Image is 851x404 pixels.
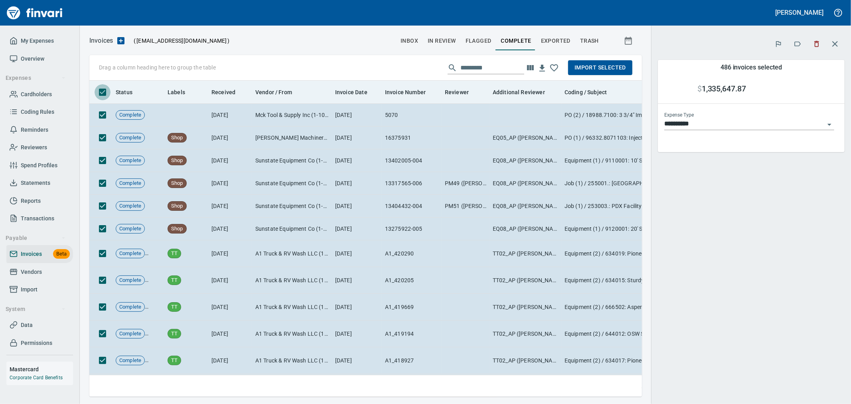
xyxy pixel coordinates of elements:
[21,249,42,259] span: Invoices
[332,218,382,240] td: [DATE]
[116,277,144,284] span: Complete
[702,84,746,94] span: 1,335,647.87
[332,127,382,149] td: [DATE]
[442,195,490,218] td: PM51 ([PERSON_NAME], [PERSON_NAME], [PERSON_NAME])
[335,87,378,97] span: Invoice Date
[490,294,561,321] td: TT02_AP ([PERSON_NAME], [PERSON_NAME], norvellm)
[168,87,195,97] span: Labels
[168,277,181,284] span: TT
[332,321,382,347] td: [DATE]
[664,113,694,118] label: Expense Type
[145,357,158,363] span: Pages Split
[168,357,181,364] span: TT
[445,87,469,97] span: Reviewer
[158,357,169,363] span: Invoice Split
[168,225,186,233] span: Shop
[168,134,186,142] span: Shop
[335,87,367,97] span: Invoice Date
[145,330,158,337] span: Pages Split
[53,250,70,259] span: Beta
[466,36,492,46] span: Flagged
[116,87,143,97] span: Status
[385,87,436,97] span: Invoice Number
[168,180,186,187] span: Shop
[10,365,73,374] h6: Mastercard
[382,149,442,172] td: 13402005-004
[490,347,561,374] td: TT02_AP ([PERSON_NAME], [PERSON_NAME], norvellm)
[332,195,382,218] td: [DATE]
[116,87,132,97] span: Status
[252,267,332,294] td: A1 Truck & RV Wash LLC (1-30656)
[2,302,69,317] button: System
[168,87,185,97] span: Labels
[568,60,632,75] button: Import Selected
[208,127,252,149] td: [DATE]
[490,321,561,347] td: TT02_AP ([PERSON_NAME], [PERSON_NAME], norvellm)
[561,347,721,374] td: Equipment (2) / 634017: Pioneer Pup Trailer / 175: Cleaning / 2: Parts/Other
[168,250,181,257] span: TT
[252,104,332,127] td: Mck Tool & Supply Inc (1-10644)
[382,218,442,240] td: 13275922-005
[490,149,561,172] td: EQ08_AP ([PERSON_NAME])
[21,214,54,224] span: Transactions
[6,73,66,83] span: Expenses
[252,240,332,267] td: A1 Truck & RV Wash LLC (1-30656)
[116,225,144,233] span: Complete
[382,347,442,374] td: A1_418927
[145,277,158,283] span: Pages Split
[168,157,186,164] span: Shop
[5,3,65,22] img: Finvari
[536,62,548,74] button: Download Table
[158,303,169,310] span: Invoice Split
[21,125,48,135] span: Reminders
[428,36,456,46] span: In Review
[6,334,73,352] a: Permissions
[493,87,555,97] span: Additional Reviewer
[332,267,382,294] td: [DATE]
[490,374,561,401] td: TT02_AP ([PERSON_NAME], [PERSON_NAME], norvellm)
[99,63,216,71] p: Drag a column heading here to group the table
[158,330,169,337] span: Invoice Split
[208,294,252,321] td: [DATE]
[116,250,144,257] span: Complete
[21,36,54,46] span: My Expenses
[168,202,186,210] span: Shop
[208,347,252,374] td: [DATE]
[445,87,479,97] span: Reviewer
[2,71,69,85] button: Expenses
[382,172,442,195] td: 13317565-006
[145,303,158,310] span: Pages Split
[208,374,252,401] td: [DATE]
[89,36,113,46] p: Invoices
[332,374,382,401] td: [DATE]
[561,218,721,240] td: Equipment (1) / 9120001: 20' Steel Sheet - Rental / 270: Rental Invoice / 6: Rental
[6,192,73,210] a: Reports
[442,172,490,195] td: PM49 ([PERSON_NAME], [PERSON_NAME], [PERSON_NAME], [PERSON_NAME])
[382,374,442,401] td: A1_418795
[6,316,73,334] a: Data
[561,267,721,294] td: Equipment (2) / 634015: Sturdyweld Pup Trailer / 175: Cleaning / 2: Parts/Other
[332,347,382,374] td: [DATE]
[211,87,246,97] span: Received
[6,281,73,299] a: Import
[10,375,63,380] a: Corporate Card Benefits
[6,50,73,68] a: Overview
[116,157,144,164] span: Complete
[565,87,607,97] span: Coding / Subject
[561,240,721,267] td: Equipment (2) / 634019: Pioneer Pup Trailer / 175: Cleaning / 2: Parts/Other
[561,195,721,218] td: Job (1) / 253003.: PDX Facility Improvements / 1110. .: Speed Shore Rental (ea) / 5: Other
[616,34,642,48] button: Show invoices within a particular date range
[6,233,66,243] span: Payable
[697,84,702,94] span: $
[561,374,721,401] td: Equipment (2) / 634019: Pioneer Pup Trailer / 175: Cleaning / 2: Parts/Other
[208,218,252,240] td: [DATE]
[382,321,442,347] td: A1_419194
[580,36,599,46] span: trash
[145,250,158,256] span: Pages Split
[252,374,332,401] td: A1 Truck & RV Wash LLC (1-30656)
[6,121,73,139] a: Reminders
[21,320,33,330] span: Data
[158,250,169,256] span: Invoice Split
[21,196,41,206] span: Reports
[21,178,50,188] span: Statements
